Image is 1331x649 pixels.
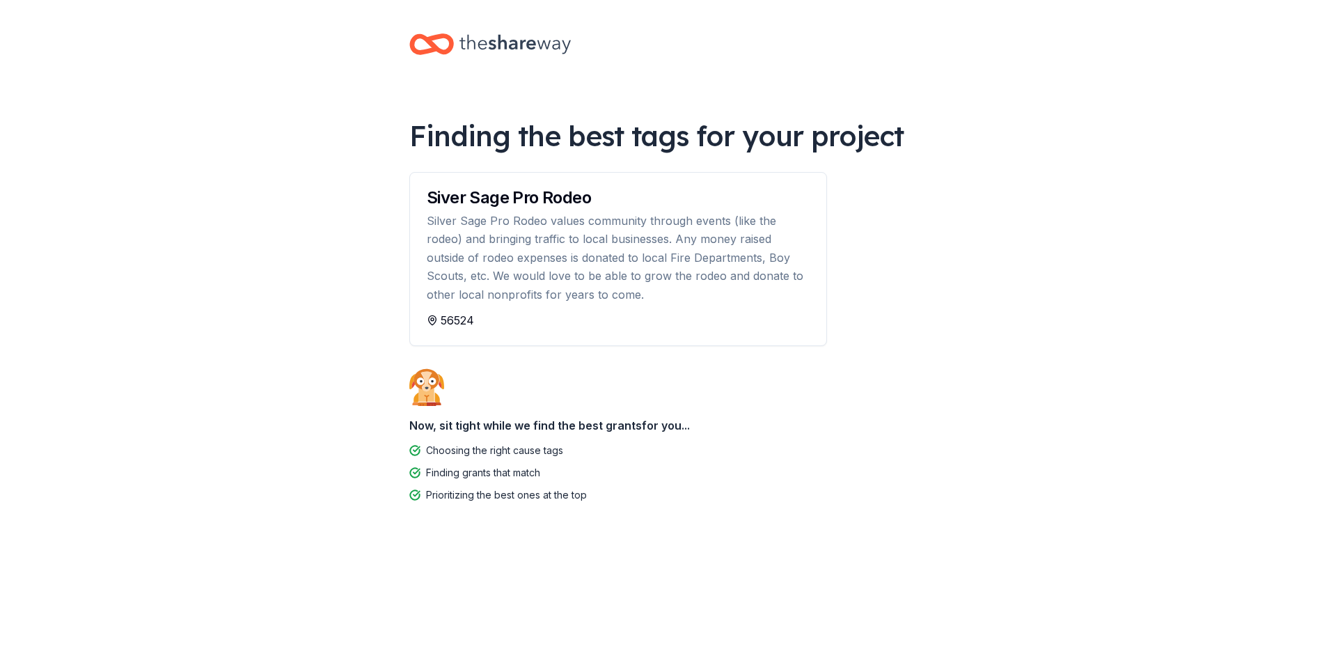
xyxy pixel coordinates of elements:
[426,464,540,481] div: Finding grants that match
[427,312,810,329] div: 56524
[409,412,922,439] div: Now, sit tight while we find the best grants for you...
[427,212,810,304] div: Silver Sage Pro Rodeo values community through events (like the rodeo) and bringing traffic to lo...
[426,487,587,503] div: Prioritizing the best ones at the top
[409,368,444,406] img: Dog waiting patiently
[409,116,922,155] div: Finding the best tags for your project
[427,189,810,206] div: Siver Sage Pro Rodeo
[426,442,563,459] div: Choosing the right cause tags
